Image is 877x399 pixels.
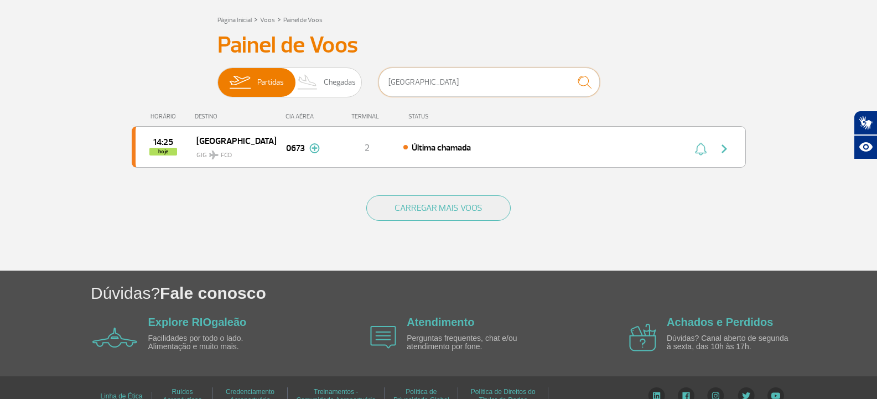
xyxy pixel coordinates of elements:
[378,68,600,97] input: Voo, cidade ou cia aérea
[135,113,195,120] div: HORÁRIO
[365,142,370,153] span: 2
[92,328,137,348] img: airplane icon
[254,13,258,25] a: >
[160,284,266,302] span: Fale conosco
[277,13,281,25] a: >
[276,113,331,120] div: CIA AÉREA
[292,68,324,97] img: slider-desembarque
[309,143,320,153] img: mais-info-painel-voo.svg
[196,133,267,148] span: [GEOGRAPHIC_DATA]
[257,68,284,97] span: Partidas
[217,16,252,24] a: Página Inicial
[283,16,323,24] a: Painel de Voos
[370,326,396,349] img: airplane icon
[854,135,877,159] button: Abrir recursos assistivos.
[412,142,471,153] span: Última chamada
[91,282,877,304] h1: Dúvidas?
[854,111,877,159] div: Plugin de acessibilidade da Hand Talk.
[324,68,356,97] span: Chegadas
[407,316,474,328] a: Atendimento
[196,144,267,160] span: GIG
[629,324,656,351] img: airplane icon
[209,151,219,159] img: destiny_airplane.svg
[149,148,177,156] span: hoje
[222,68,257,97] img: slider-embarque
[148,334,276,351] p: Facilidades por todo o lado. Alimentação e muito mais.
[718,142,731,156] img: seta-direita-painel-voo.svg
[260,16,275,24] a: Voos
[854,111,877,135] button: Abrir tradutor de língua de sinais.
[403,113,493,120] div: STATUS
[407,334,534,351] p: Perguntas frequentes, chat e/ou atendimento por fone.
[331,113,403,120] div: TERMINAL
[148,316,247,328] a: Explore RIOgaleão
[221,151,232,160] span: FCO
[667,334,794,351] p: Dúvidas? Canal aberto de segunda à sexta, das 10h às 17h.
[286,142,305,155] span: 0673
[153,138,173,146] span: 2025-09-26 14:25:00
[195,113,276,120] div: DESTINO
[667,316,773,328] a: Achados e Perdidos
[695,142,707,156] img: sino-painel-voo.svg
[217,32,660,59] h3: Painel de Voos
[366,195,511,221] button: CARREGAR MAIS VOOS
